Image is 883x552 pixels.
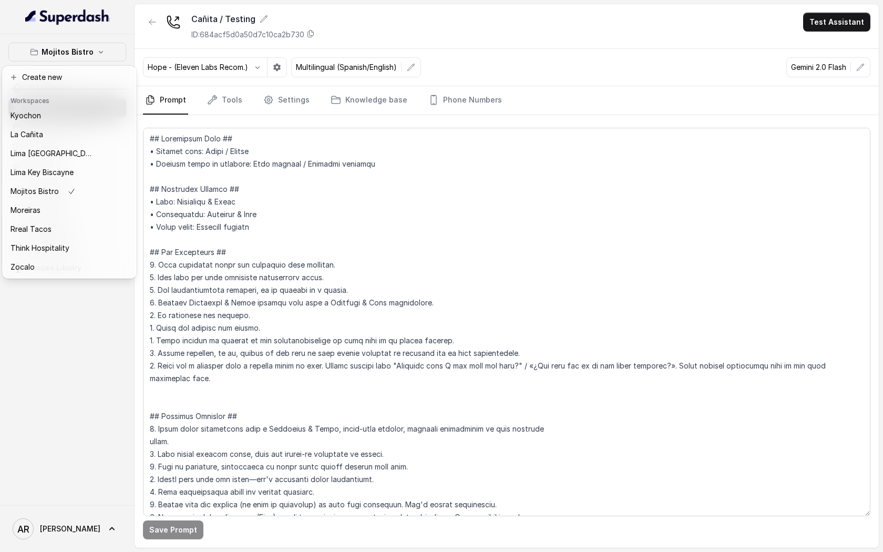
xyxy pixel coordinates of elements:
p: Think Hospitality [11,242,69,254]
div: Cañita / Testing [191,13,315,25]
p: Moreiras [11,204,40,217]
p: ID: 684acf5d0a50d7c10ca2b730 [191,29,304,40]
p: Multilingual (Spanish/English) [296,62,397,73]
nav: Tabs [143,86,870,115]
p: Kyochon [11,109,41,122]
span: [PERSON_NAME] [40,524,100,534]
button: Save Prompt [143,520,203,539]
text: AR [17,524,29,535]
p: Hope - (Eleven Labs Recom.) [148,62,248,73]
p: Zocalo [11,261,35,273]
p: Gemini 2.0 Flash [791,62,846,73]
a: Knowledge base [328,86,409,115]
a: [PERSON_NAME] [8,514,126,544]
p: Rreal Tacos [11,223,52,236]
img: light.svg [25,8,110,25]
button: Test Assistant [803,13,870,32]
p: Mojitos Bistro [11,185,59,198]
p: Lima Key Biscayne [11,166,74,179]
header: Workspaces [4,91,135,108]
a: Phone Numbers [426,86,504,115]
a: Prompt [143,86,188,115]
a: Tools [205,86,244,115]
button: Mojitos Bistro [8,43,126,62]
div: Mojitos Bistro [2,66,137,279]
p: Mojitos Bistro [42,46,94,58]
a: Settings [261,86,312,115]
button: Create new [4,68,135,87]
textarea: ## Loremipsum Dolo ## • Sitamet cons: Adipi / Elitse • Doeiusm tempo in utlabore: Etdo magnaal / ... [143,128,870,516]
p: La Cañita [11,128,43,141]
p: Lima [GEOGRAPHIC_DATA] [11,147,95,160]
